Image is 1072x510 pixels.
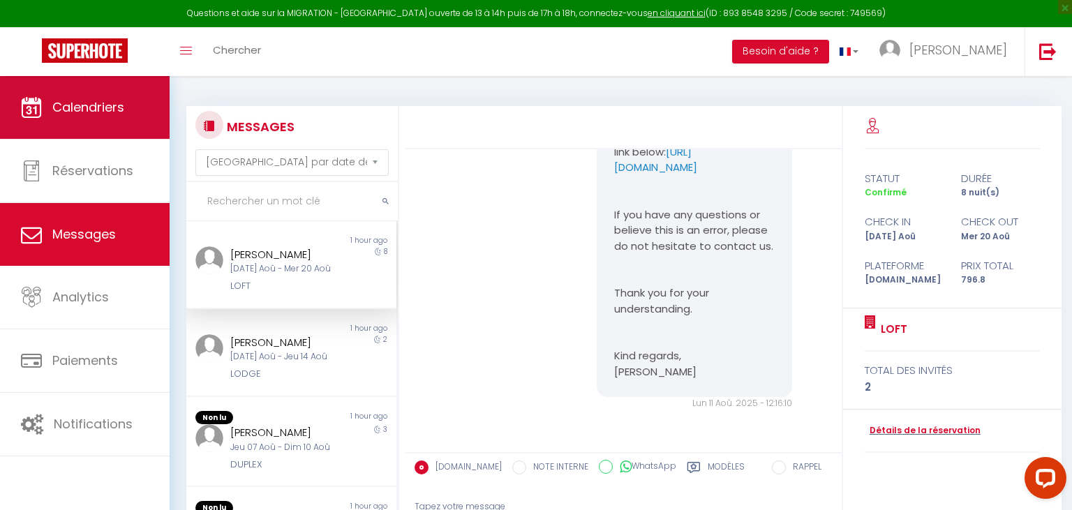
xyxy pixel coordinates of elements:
[202,27,271,76] a: Chercher
[52,162,133,179] span: Réservations
[42,38,128,63] img: Super Booking
[383,334,387,345] span: 2
[384,246,387,257] span: 8
[786,460,821,476] label: RAPPEL
[732,40,829,63] button: Besoin d'aide ?
[291,235,396,246] div: 1 hour ago
[54,415,133,433] span: Notifications
[186,182,398,221] input: Rechercher un mot clé
[865,362,1040,379] div: total des invités
[230,458,334,472] div: DUPLEX
[952,213,1048,230] div: check out
[614,144,697,175] a: [URL][DOMAIN_NAME]
[230,424,334,441] div: [PERSON_NAME]
[648,7,706,19] a: en cliquant ici
[856,257,952,274] div: Plateforme
[52,225,116,243] span: Messages
[52,352,118,369] span: Paiements
[195,246,223,274] img: ...
[856,213,952,230] div: check in
[909,41,1007,59] span: [PERSON_NAME]
[526,460,588,476] label: NOTE INTERNE
[856,170,952,187] div: statut
[230,441,334,454] div: Jeu 07 Aoû - Dim 10 Aoû
[952,230,1048,243] div: Mer 20 Aoû
[952,273,1048,287] div: 796.8
[230,262,334,276] div: [DATE] Aoû - Mer 20 Aoû
[708,460,745,478] label: Modèles
[869,27,1025,76] a: ... [PERSON_NAME]
[213,43,261,57] span: Chercher
[597,397,791,410] div: Lun 11 Aoû. 2025 - 12:16:10
[614,285,774,317] p: Thank you for your understanding.
[613,460,676,475] label: WhatsApp
[230,350,334,363] div: [DATE] Aoû - Jeu 14 Aoû
[952,257,1048,274] div: Prix total
[1013,451,1072,510] iframe: LiveChat chat widget
[223,111,295,142] h3: MESSAGES
[952,186,1048,200] div: 8 nuit(s)
[879,40,900,61] img: ...
[195,334,223,362] img: ...
[291,411,396,425] div: 1 hour ago
[52,288,109,306] span: Analytics
[52,98,124,116] span: Calendriers
[1039,43,1057,60] img: logout
[865,186,907,198] span: Confirmé
[856,230,952,243] div: [DATE] Aoû
[614,348,774,380] p: Kind regards, [PERSON_NAME]
[876,321,907,338] a: LOFT
[195,411,233,425] span: Non lu
[230,334,334,351] div: [PERSON_NAME]
[230,367,334,381] div: LODGE
[614,207,774,255] p: If you have any questions or believe this is an error, please do not hesitate to contact us.
[230,246,334,263] div: [PERSON_NAME]
[865,424,981,437] a: Détails de la réservation
[195,424,223,452] img: ...
[383,424,387,435] span: 3
[865,379,1040,396] div: 2
[429,460,502,476] label: [DOMAIN_NAME]
[291,323,396,334] div: 1 hour ago
[230,279,334,293] div: LOFT
[952,170,1048,187] div: durée
[856,273,952,287] div: [DOMAIN_NAME]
